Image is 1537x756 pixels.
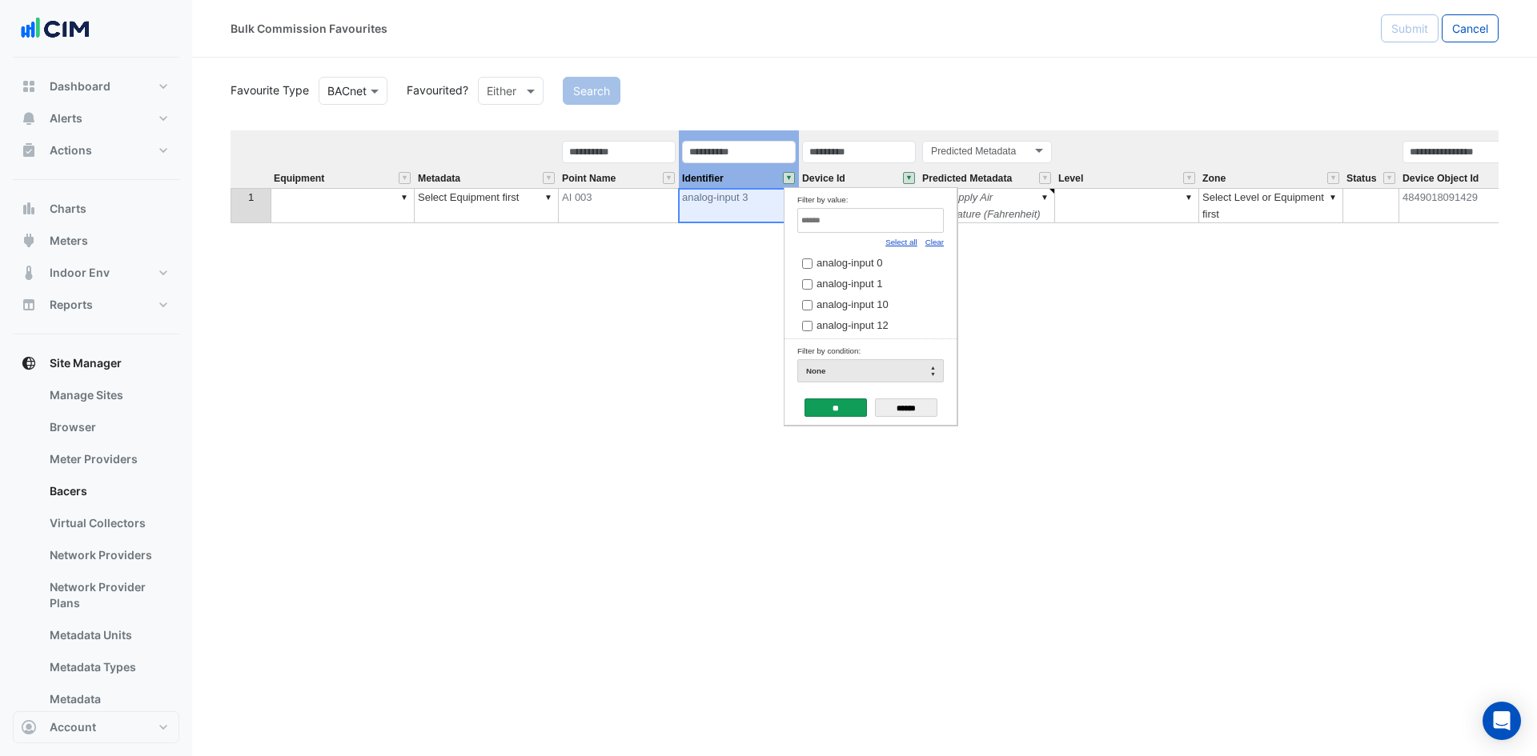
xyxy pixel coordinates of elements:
a: Select all [885,238,917,246]
a: Browser [37,411,179,443]
label: Favourited? [397,82,468,98]
a: Clear [925,238,944,246]
span: Site Manager [50,355,122,371]
td: Action bar [785,388,957,425]
div: ▼ [1038,189,1051,206]
div: Open Intercom Messenger [1483,702,1521,740]
td: Filter by value: [785,188,957,339]
a: Manage Sites [37,379,179,411]
span: analog-input 0 [817,257,882,269]
app-icon: Charts [21,201,37,217]
input: Unchecked [802,258,813,269]
span: Indoor Env [50,265,110,281]
td: Filter by condition: [785,339,957,388]
button: Charts [13,193,179,225]
span: Equipment [274,174,324,184]
input: Unchecked [802,279,813,290]
a: Metadata Types [37,651,179,683]
span: Zone [1202,174,1226,184]
app-icon: Site Manager [21,355,37,371]
span: 1 [248,191,254,203]
div: ▼ [1326,189,1339,206]
td: PAC Supply Air Temperature (Fahrenheit) [919,188,1055,223]
span: Status [1346,174,1376,184]
td: analog-input 12 [797,313,932,334]
button: Account [13,711,179,743]
a: Metadata [37,683,179,715]
div: None [797,359,944,382]
td: Select Equipment first [415,188,559,223]
span: Metadata [418,174,460,184]
td: analog-input 10 [797,292,932,313]
td: 4849018091429 [1399,188,1519,223]
span: Device Object Id [1403,174,1479,184]
button: Indoor Env [13,257,179,289]
button: Site Manager [13,347,179,379]
div: Filter by condition: [797,342,944,359]
input: Unchecked [802,321,813,331]
button: Alerts [13,102,179,134]
div: ▼ [398,189,411,206]
span: Identifier [682,174,724,184]
img: Company Logo [19,13,91,45]
label: Favourite Type [221,82,309,98]
app-icon: Reports [21,297,37,313]
td: analog-input 2 [797,334,932,354]
a: Bacers [37,475,179,507]
div: Select all [885,233,917,250]
app-icon: Meters [21,233,37,249]
a: Meter Providers [37,443,179,475]
button: Meters [13,225,179,257]
app-icon: Dashboard [21,78,37,94]
div: Filter by value: [797,191,944,208]
span: Cancel [1452,22,1488,35]
span: analog-input 10 [817,298,889,310]
button: Cancel [1442,14,1499,42]
input: Unchecked [802,300,813,310]
td: analog-input 1 [797,271,932,292]
span: Dashboard [50,78,110,94]
button: Actions [13,134,179,166]
td: analog-input 3 [679,188,799,223]
a: Virtual Collectors [37,507,179,539]
app-icon: Indoor Env [21,265,37,281]
a: Network Providers [37,539,179,571]
span: Account [50,719,96,735]
span: Level [1058,174,1083,184]
td: AI 003 [559,188,679,223]
div: Clear [925,233,944,250]
span: Device Id [802,174,845,184]
div: ▼ [542,189,555,206]
td: Select Level or Equipment first [1199,188,1343,223]
button: Dashboard [13,70,179,102]
span: Predicted Metadata [922,174,1012,184]
button: Reports [13,289,179,321]
td: analog-input 0 [797,250,932,271]
span: Meters [50,233,88,249]
span: analog-input 12 [817,319,889,331]
a: Metadata Units [37,619,179,651]
app-icon: Alerts [21,110,37,126]
div: ▼ [1182,189,1195,206]
div: Bulk Commission Favourites [231,20,387,37]
span: analog-input 1 [817,278,882,290]
span: Point Name [562,174,616,184]
app-icon: Actions [21,142,37,158]
span: Reports [50,297,93,313]
span: Alerts [50,110,82,126]
span: Charts [50,201,86,217]
span: Actions [50,142,92,158]
a: Network Provider Plans [37,571,179,619]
